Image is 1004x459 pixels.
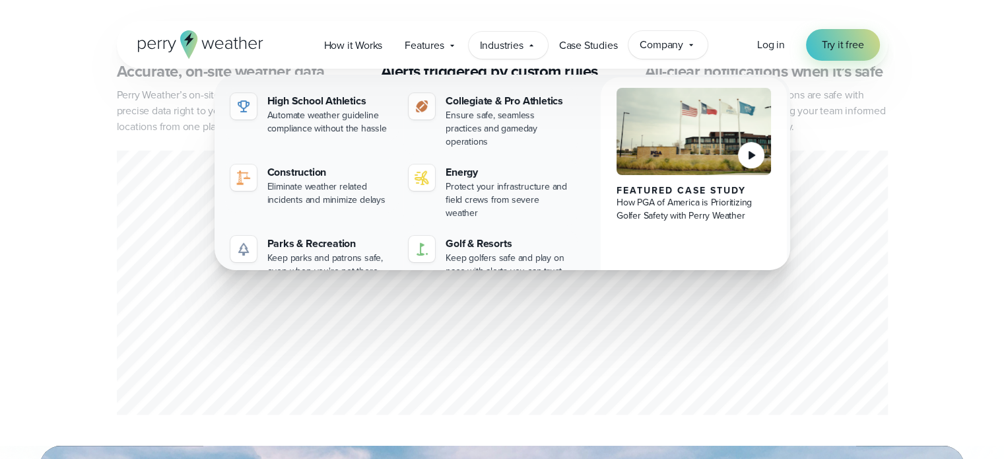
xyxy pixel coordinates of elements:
div: Keep parks and patrons safe, even when you're not there [267,252,393,278]
div: slideshow [117,151,888,419]
h3: All-clear notifications when it’s safe [645,61,888,82]
span: Industries [480,38,523,53]
img: energy-icon@2x-1.svg [414,170,430,186]
h3: Accurate, on-site weather data [117,61,360,82]
img: PGA of America, Frisco Campus [617,88,772,175]
span: Features [405,38,444,53]
p: Perry Weather’s on-site weather stations deliver precise data right to your dashboard. Track all ... [117,87,360,135]
div: High School Athletics [267,93,393,109]
div: Automate weather guideline compliance without the hassle [267,109,393,135]
span: Try it free [822,37,864,53]
img: parks-icon-grey.svg [236,241,251,257]
div: Keep golfers safe and play on pace with alerts you can trust [446,252,572,278]
img: golf-iconV2.svg [414,241,430,257]
div: Ensure safe, seamless practices and gameday operations [446,109,572,149]
div: Collegiate & Pro Athletics [446,93,572,109]
div: Featured Case Study [617,186,772,196]
div: Protect your infrastructure and field crews from severe weather [446,180,572,220]
div: Golf & Resorts [446,236,572,252]
a: Log in [757,37,785,53]
span: Log in [757,37,785,52]
span: Case Studies [559,38,618,53]
a: PGA of America, Frisco Campus Featured Case Study How PGA of America is Prioritizing Golfer Safet... [601,77,787,294]
a: How it Works [313,32,394,59]
a: Energy Protect your infrastructure and field crews from severe weather [403,159,577,225]
a: Golf & Resorts Keep golfers safe and play on pace with alerts you can trust [403,230,577,283]
img: highschool-icon.svg [236,98,251,114]
img: noun-crane-7630938-1@2x.svg [236,170,251,186]
h3: Alerts triggered by custom rules [381,61,624,82]
div: How PGA of America is Prioritizing Golfer Safety with Perry Weather [617,196,772,223]
div: Eliminate weather related incidents and minimize delays [267,180,393,207]
div: Parks & Recreation [267,236,393,252]
a: Try it free [806,29,880,61]
a: High School Athletics Automate weather guideline compliance without the hassle [225,88,399,141]
a: Collegiate & Pro Athletics Ensure safe, seamless practices and gameday operations [403,88,577,154]
img: proathletics-icon@2x-1.svg [414,98,430,114]
div: 2 of 3 [117,151,888,419]
a: Construction Eliminate weather related incidents and minimize delays [225,159,399,212]
span: Company [640,37,683,53]
span: How it Works [324,38,383,53]
div: Construction [267,164,393,180]
a: Parks & Recreation Keep parks and patrons safe, even when you're not there [225,230,399,283]
div: Energy [446,164,572,180]
a: Case Studies [548,32,629,59]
